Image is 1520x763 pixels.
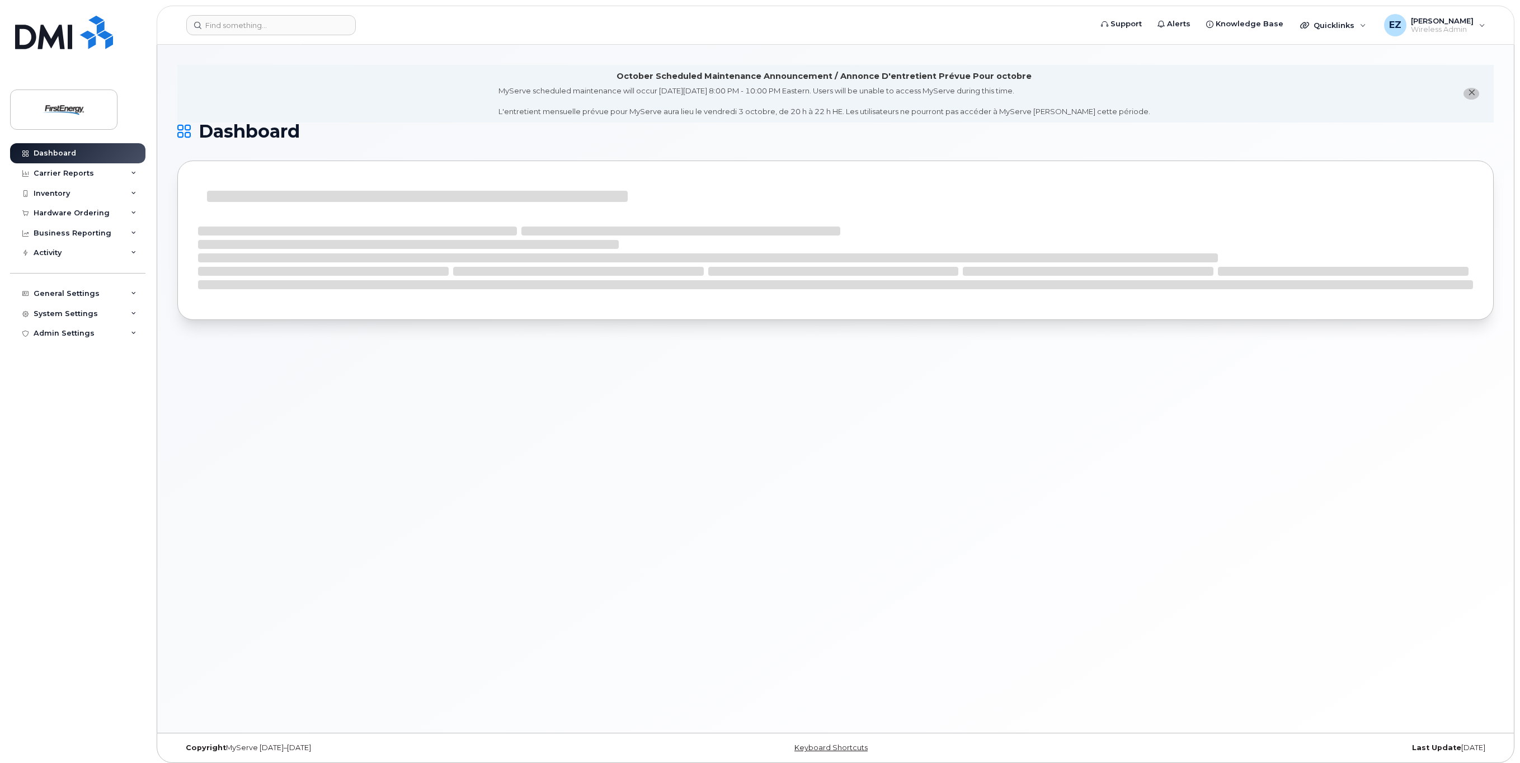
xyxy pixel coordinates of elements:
[199,123,300,140] span: Dashboard
[177,743,616,752] div: MyServe [DATE]–[DATE]
[1412,743,1461,752] strong: Last Update
[794,743,868,752] a: Keyboard Shortcuts
[498,86,1150,117] div: MyServe scheduled maintenance will occur [DATE][DATE] 8:00 PM - 10:00 PM Eastern. Users will be u...
[1055,743,1494,752] div: [DATE]
[617,70,1032,82] div: October Scheduled Maintenance Announcement / Annonce D'entretient Prévue Pour octobre
[186,743,226,752] strong: Copyright
[1463,88,1479,100] button: close notification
